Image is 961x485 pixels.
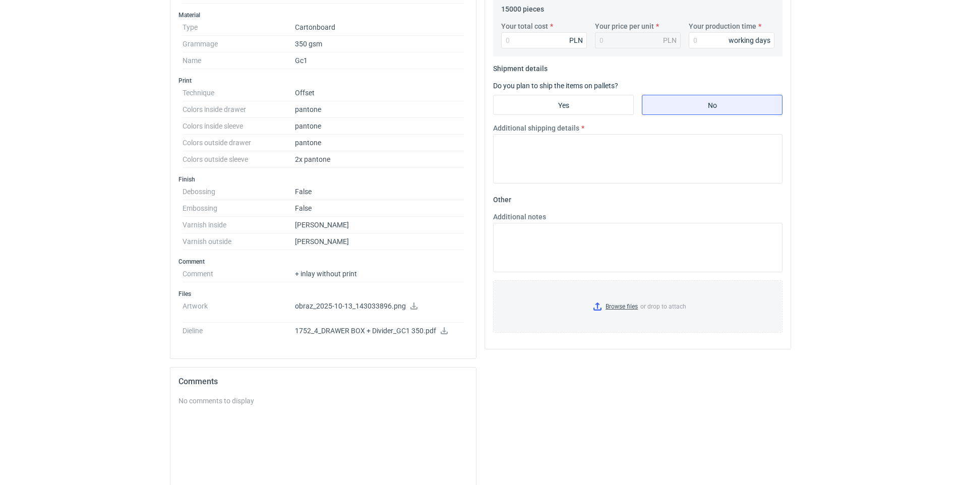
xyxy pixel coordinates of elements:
[295,118,464,135] dd: pantone
[295,327,464,336] p: 1752_4_DRAWER BOX + Divider_GC1 350.pdf
[494,281,782,332] label: or drop to attach
[689,32,774,48] input: 0
[295,233,464,250] dd: [PERSON_NAME]
[295,217,464,233] dd: [PERSON_NAME]
[178,77,468,85] h3: Print
[183,217,295,233] dt: Varnish inside
[178,396,468,406] div: No comments to display
[689,21,756,31] label: Your production time
[183,19,295,36] dt: Type
[183,85,295,101] dt: Technique
[295,200,464,217] dd: False
[183,200,295,217] dt: Embossing
[178,376,468,388] h2: Comments
[183,52,295,69] dt: Name
[295,85,464,101] dd: Offset
[493,192,511,204] legend: Other
[493,95,634,115] label: Yes
[295,266,464,282] dd: + inlay without print
[183,101,295,118] dt: Colors inside drawer
[295,19,464,36] dd: Cartonboard
[183,266,295,282] dt: Comment
[183,233,295,250] dt: Varnish outside
[295,101,464,118] dd: pantone
[729,35,770,45] div: working days
[493,82,618,90] label: Do you plan to ship the items on pallets?
[501,32,587,48] input: 0
[295,36,464,52] dd: 350 gsm
[295,151,464,168] dd: 2x pantone
[178,175,468,184] h3: Finish
[295,52,464,69] dd: Gc1
[183,323,295,343] dt: Dieline
[183,151,295,168] dt: Colors outside sleeve
[183,135,295,151] dt: Colors outside drawer
[493,123,579,133] label: Additional shipping details
[642,95,783,115] label: No
[663,35,677,45] div: PLN
[493,60,548,73] legend: Shipment details
[295,135,464,151] dd: pantone
[493,212,546,222] label: Additional notes
[501,1,544,13] legend: 15000 pieces
[295,302,464,311] p: obraz_2025-10-13_143033896.png
[183,36,295,52] dt: Grammage
[183,184,295,200] dt: Debossing
[178,11,468,19] h3: Material
[178,290,468,298] h3: Files
[295,184,464,200] dd: False
[183,298,295,323] dt: Artwork
[569,35,583,45] div: PLN
[178,258,468,266] h3: Comment
[183,118,295,135] dt: Colors inside sleeve
[501,21,548,31] label: Your total cost
[595,21,654,31] label: Your price per unit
